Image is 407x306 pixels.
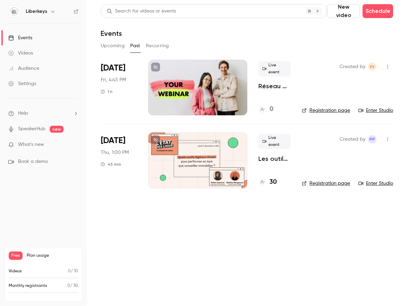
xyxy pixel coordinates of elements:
[9,251,23,260] span: Free
[302,107,350,114] a: Registration page
[101,162,121,167] div: 45 min
[26,8,47,15] h6: Liberkeys
[50,126,64,133] span: new
[369,135,375,143] span: PP
[101,149,129,156] span: Thu, 1:00 PM
[258,134,291,149] span: Live event
[101,89,113,94] div: 1 h
[101,63,125,74] span: [DATE]
[258,82,291,90] a: Réseau lution
[18,110,28,117] span: Help
[358,107,393,114] a: Enter Studio
[101,29,122,38] h1: Events
[68,269,71,273] span: 0
[358,180,393,187] a: Enter Studio
[269,177,277,187] h4: 30
[8,50,33,57] div: Videos
[302,180,350,187] a: Registration page
[18,141,44,148] span: What's new
[340,63,365,71] span: Created by
[9,283,47,289] p: Monthly registrants
[67,284,70,288] span: 0
[8,34,32,41] div: Events
[9,268,22,274] p: Videos
[101,135,125,146] span: [DATE]
[368,135,376,143] span: Pauline Passoni
[8,80,36,87] div: Settings
[363,4,393,18] button: Schedule
[327,4,360,18] button: New video
[8,110,78,117] li: help-dropdown-opener
[8,65,39,72] div: Audience
[101,40,125,51] button: Upcoming
[101,132,137,188] div: Dec 7 Thu, 1:00 PM (Europe/Berlin)
[130,40,140,51] button: Past
[67,283,78,289] p: / 30
[370,63,375,71] span: EV
[18,158,48,165] span: Book a demo
[258,177,277,187] a: 30
[107,8,176,15] div: Search for videos or events
[18,125,45,133] a: SpeakerHub
[258,155,291,163] a: Les outils digitaux pour [PERSON_NAME] en [PERSON_NAME] que conseiller immobilier
[258,61,291,76] span: Live event
[146,40,169,51] button: Recurring
[27,253,78,258] span: Plan usage
[340,135,365,143] span: Created by
[68,268,78,274] p: / 10
[269,105,273,114] h4: 0
[101,76,126,83] span: Fri, 4:45 PM
[9,6,20,17] img: Liberkeys
[101,60,137,115] div: Dec 8 Fri, 4:45 PM (Europe/Paris)
[258,105,273,114] a: 0
[368,63,376,71] span: Elena Vouge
